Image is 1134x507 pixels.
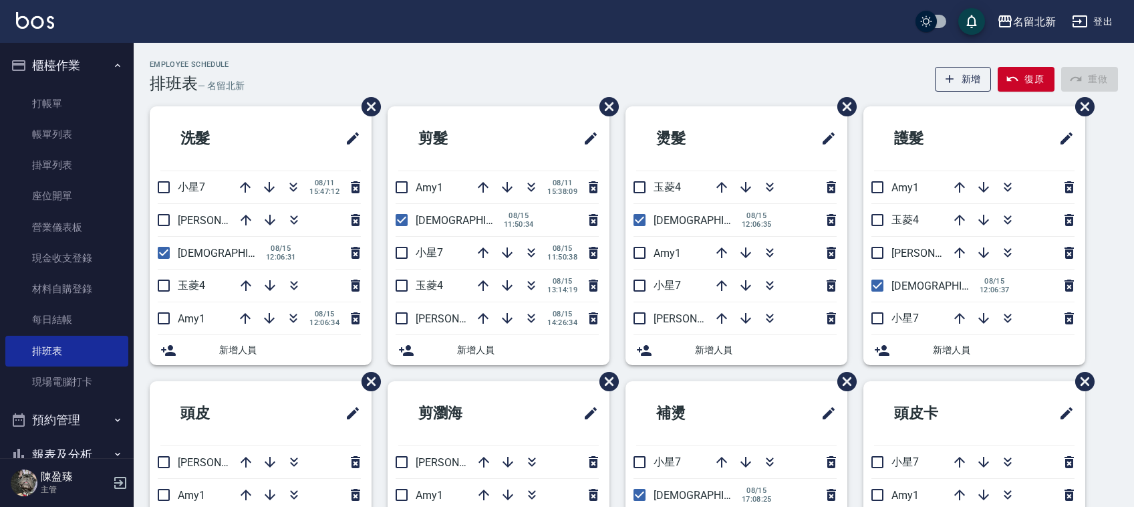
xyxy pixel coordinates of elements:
span: 13:14:19 [547,286,577,294]
a: 現場電腦打卡 [5,367,128,397]
a: 排班表 [5,336,128,367]
h2: 剪瀏海 [398,389,529,437]
div: 新增人員 [625,335,847,365]
span: 修改班表的標題 [575,397,599,429]
h3: 排班表 [150,74,198,93]
span: Amy1 [178,312,205,325]
span: 08/15 [742,486,772,495]
button: save [958,8,985,35]
span: 08/15 [504,211,534,220]
span: 刪除班表 [589,87,621,126]
span: 17:08:25 [742,495,772,504]
span: 小星7 [654,279,681,292]
h2: 洗髮 [160,114,283,163]
span: 12:06:31 [266,253,296,262]
span: 玉菱4 [416,279,443,292]
h2: 補燙 [636,389,759,437]
span: 玉菱4 [178,279,205,292]
span: 刪除班表 [827,87,859,126]
span: 08/15 [980,277,1010,286]
span: [DEMOGRAPHIC_DATA]9 [416,214,532,227]
span: 小星7 [891,455,919,468]
a: 材料自購登錄 [5,274,128,304]
span: Amy1 [891,181,919,194]
span: 修改班表的標題 [1050,397,1075,429]
span: 刪除班表 [1065,362,1097,401]
span: 修改班表的標題 [337,397,361,429]
h2: Employee Schedule [150,60,245,69]
span: 玉菱4 [891,213,919,226]
span: 新增人員 [219,343,361,357]
span: 修改班表的標題 [1050,122,1075,155]
span: [DEMOGRAPHIC_DATA]9 [891,280,1008,292]
span: Amy1 [416,489,443,502]
span: 刪除班表 [827,362,859,401]
a: 營業儀表板 [5,212,128,243]
span: Amy1 [416,181,443,194]
button: 登出 [1067,9,1118,34]
button: 復原 [998,67,1054,92]
div: 名留北新 [1013,13,1056,30]
a: 座位開單 [5,181,128,211]
span: 12:06:35 [742,220,772,229]
span: 08/15 [309,310,339,318]
span: [PERSON_NAME]2 [891,247,978,260]
span: 15:47:12 [309,187,339,196]
img: Logo [16,12,54,29]
span: 08/15 [547,310,577,318]
span: 11:50:38 [547,253,577,262]
span: 11:50:34 [504,220,534,229]
span: [DEMOGRAPHIC_DATA]9 [654,214,770,227]
span: 08/15 [742,211,772,220]
a: 打帳單 [5,88,128,119]
p: 主管 [41,484,109,496]
span: 新增人員 [457,343,599,357]
span: [PERSON_NAME]2 [178,456,264,469]
div: 新增人員 [388,335,609,365]
div: 新增人員 [863,335,1085,365]
span: [PERSON_NAME]2 [416,312,502,325]
button: 名留北新 [992,8,1061,35]
span: 12:06:34 [309,318,339,327]
span: 刪除班表 [351,362,383,401]
span: 15:38:09 [547,187,577,196]
span: [PERSON_NAME]2 [178,214,264,227]
span: [PERSON_NAME]2 [416,456,502,469]
span: [DEMOGRAPHIC_DATA]9 [654,489,770,502]
span: 小星7 [178,181,205,193]
button: 預約管理 [5,403,128,437]
a: 掛單列表 [5,150,128,181]
span: 刪除班表 [351,87,383,126]
span: Amy1 [654,247,681,260]
span: 12:06:37 [980,286,1010,294]
span: 修改班表的標題 [337,122,361,155]
div: 新增人員 [150,335,372,365]
span: Amy1 [891,489,919,502]
img: Person [11,470,37,496]
span: 新增人員 [933,343,1075,357]
span: 玉菱4 [654,181,681,193]
span: 08/15 [547,277,577,286]
span: 08/11 [309,179,339,187]
h2: 頭皮卡 [874,389,1004,437]
h2: 燙髮 [636,114,759,163]
h6: — 名留北新 [198,79,245,93]
span: 08/15 [266,244,296,253]
span: Amy1 [178,489,205,502]
span: 08/15 [547,244,577,253]
span: 新增人員 [695,343,837,357]
span: 小星7 [891,312,919,324]
h5: 陳盈臻 [41,470,109,484]
a: 現金收支登錄 [5,243,128,274]
span: 刪除班表 [589,362,621,401]
h2: 剪髮 [398,114,521,163]
span: 小星7 [654,455,681,468]
span: 修改班表的標題 [813,122,837,155]
span: [PERSON_NAME]2 [654,312,740,325]
span: 小星7 [416,246,443,259]
span: 刪除班表 [1065,87,1097,126]
span: 14:26:34 [547,318,577,327]
span: 修改班表的標題 [575,122,599,155]
span: 08/11 [547,179,577,187]
button: 櫃檯作業 [5,48,128,83]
